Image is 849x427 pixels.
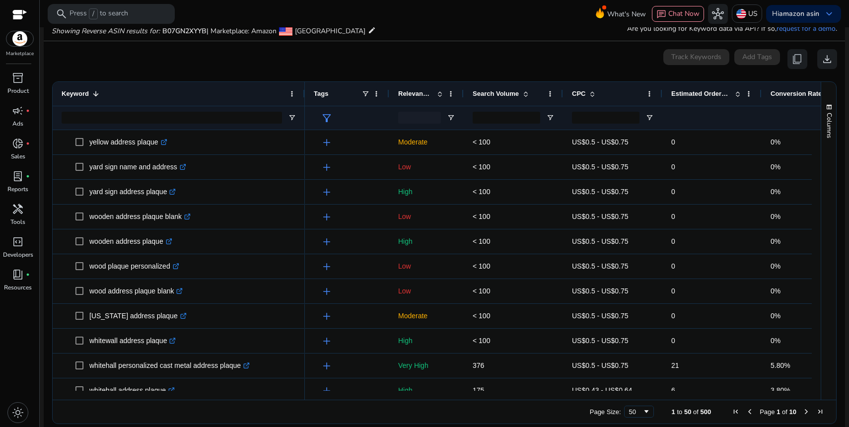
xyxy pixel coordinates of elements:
span: Keyword [62,90,89,97]
p: Very High [398,356,455,376]
span: < 100 [473,188,490,196]
span: < 100 [473,312,490,320]
span: < 100 [473,337,490,345]
p: Low [398,256,455,277]
span: light_mode [12,407,24,419]
button: Open Filter Menu [645,114,653,122]
p: Marketplace [6,50,34,58]
span: fiber_manual_record [26,109,30,113]
input: Keyword Filter Input [62,112,282,124]
p: wood address plaque blank [89,281,183,301]
span: 10 [789,408,796,416]
span: hub [712,8,724,20]
span: US$0.5 - US$0.75 [572,262,629,270]
span: Tags [314,90,328,97]
div: Page Size [624,406,654,418]
span: fiber_manual_record [26,142,30,145]
i: Showing Reverse ASIN results for: [52,26,160,36]
div: Previous Page [746,408,754,416]
span: add [321,211,333,223]
span: search [56,8,68,20]
span: 0 [671,262,675,270]
span: add [321,236,333,248]
span: 0 [671,287,675,295]
div: Last Page [816,408,824,416]
p: Product [7,86,29,95]
span: add [321,285,333,297]
p: Press to search [70,8,128,19]
span: lab_profile [12,170,24,182]
input: Search Volume Filter Input [473,112,540,124]
span: donut_small [12,138,24,149]
span: of [693,408,699,416]
span: download [821,53,833,65]
span: add [321,310,333,322]
button: download [817,49,837,69]
span: book_4 [12,269,24,281]
span: < 100 [473,237,490,245]
p: yellow address plaque [89,132,167,152]
span: US$0.5 - US$0.75 [572,237,629,245]
span: 50 [684,408,691,416]
button: Open Filter Menu [447,114,455,122]
span: campaign [12,105,24,117]
span: 0% [771,262,780,270]
span: 0 [671,138,675,146]
span: 0 [671,312,675,320]
div: First Page [732,408,740,416]
span: 0% [771,213,780,220]
p: Sales [11,152,25,161]
span: < 100 [473,262,490,270]
p: Low [398,207,455,227]
span: | Marketplace: Amazon [207,26,277,36]
p: yard sign address plaque [89,182,176,202]
span: keyboard_arrow_down [823,8,835,20]
span: 3.80% [771,386,790,394]
button: Open Filter Menu [546,114,554,122]
p: Low [398,157,455,177]
span: 0% [771,312,780,320]
div: 50 [629,408,642,416]
span: 5.80% [771,361,790,369]
span: fiber_manual_record [26,174,30,178]
p: US [748,5,758,22]
span: add [321,186,333,198]
span: < 100 [473,213,490,220]
span: add [321,360,333,372]
b: amazon asin [779,9,819,18]
p: Ads [12,119,23,128]
input: CPC Filter Input [572,112,639,124]
span: 0% [771,163,780,171]
span: [GEOGRAPHIC_DATA] [295,26,365,36]
span: US$0.43 - US$0.64 [572,386,632,394]
span: 0 [671,213,675,220]
span: add [321,137,333,148]
button: Open Filter Menu [288,114,296,122]
span: Chat Now [668,9,700,18]
img: us.svg [736,9,746,19]
span: Estimated Orders/Month [671,90,731,97]
span: 376 [473,361,484,369]
span: 6 [671,386,675,394]
p: whitehall personalized cast metal address plaque [89,356,250,376]
button: hub [708,4,728,24]
span: Conversion Rate [771,90,822,97]
span: add [321,385,333,397]
div: Next Page [802,408,810,416]
span: US$0.5 - US$0.75 [572,337,629,345]
p: Hi [772,10,819,17]
p: Resources [4,283,32,292]
p: Reports [7,185,28,194]
p: High [398,182,455,202]
button: chatChat Now [652,6,704,22]
span: 0% [771,287,780,295]
span: US$0.5 - US$0.75 [572,213,629,220]
span: handyman [12,203,24,215]
span: 0% [771,337,780,345]
span: US$0.5 - US$0.75 [572,312,629,320]
span: to [677,408,682,416]
span: 0 [671,337,675,345]
p: High [398,380,455,401]
span: < 100 [473,163,490,171]
p: yard sign name and address [89,157,186,177]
